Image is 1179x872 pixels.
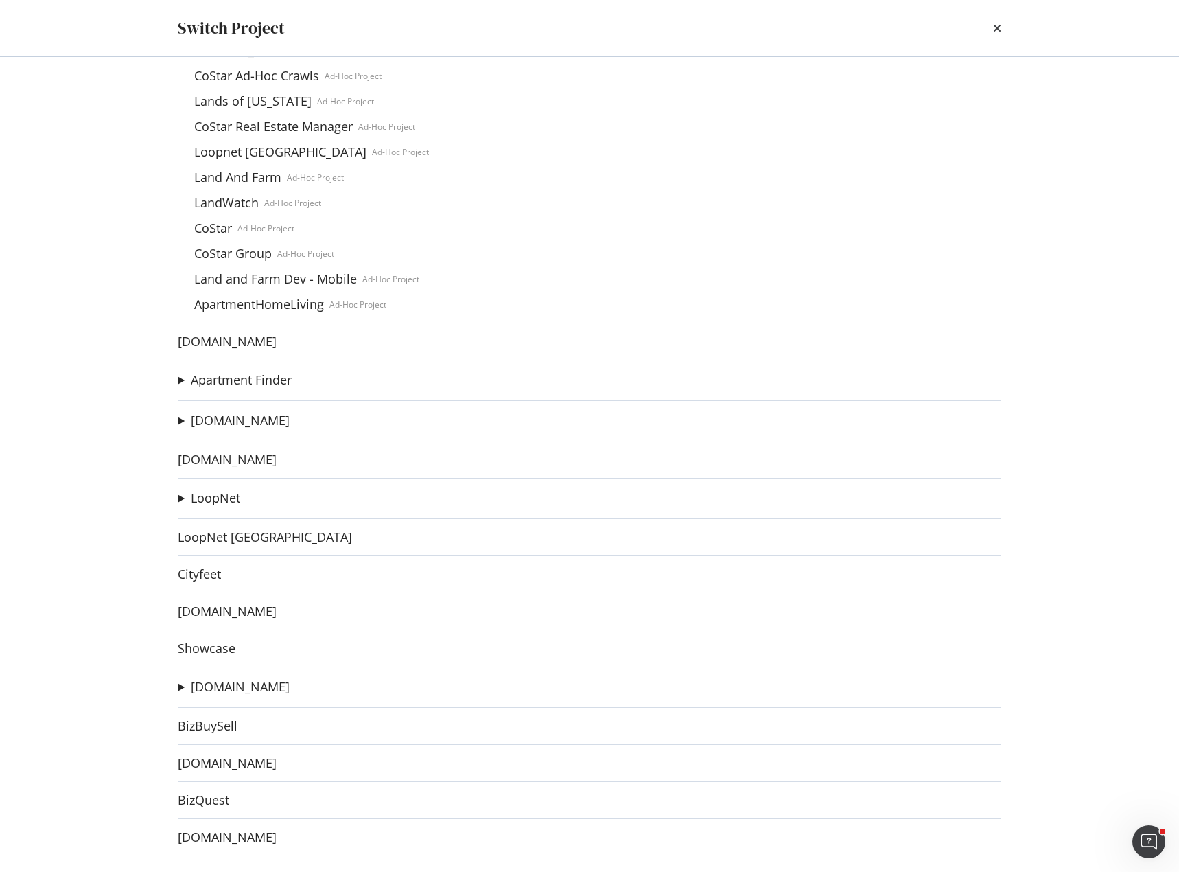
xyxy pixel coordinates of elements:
[1132,825,1165,858] iframe: Intercom live chat
[189,297,329,312] a: ApartmentHomeLiving
[178,567,221,582] a: Cityfeet
[264,197,321,209] div: Ad-Hoc Project
[178,371,292,389] summary: Apartment Finder
[178,678,290,696] summary: [DOMAIN_NAME]
[191,680,290,694] a: [DOMAIN_NAME]
[191,373,292,387] a: Apartment Finder
[178,604,277,619] a: [DOMAIN_NAME]
[178,452,277,467] a: [DOMAIN_NAME]
[277,248,334,260] div: Ad-Hoc Project
[178,490,240,507] summary: LoopNet
[362,273,419,285] div: Ad-Hoc Project
[287,172,344,183] div: Ad-Hoc Project
[178,412,290,430] summary: [DOMAIN_NAME]
[178,641,235,656] a: Showcase
[178,334,277,349] a: [DOMAIN_NAME]
[189,69,325,83] a: CoStar Ad-Hoc Crawls
[189,272,362,286] a: Land and Farm Dev - Mobile
[189,170,287,185] a: Land And Farm
[358,121,415,133] div: Ad-Hoc Project
[178,530,352,544] a: LoopNet [GEOGRAPHIC_DATA]
[189,196,264,210] a: LandWatch
[189,145,372,159] a: Loopnet [GEOGRAPHIC_DATA]
[189,221,237,236] a: CoStar
[189,43,326,58] a: [DOMAIN_NAME] QA2
[317,95,374,107] div: Ad-Hoc Project
[178,830,277,845] a: [DOMAIN_NAME]
[189,94,317,108] a: Lands of [US_STATE]
[178,793,229,807] a: BizQuest
[372,146,429,158] div: Ad-Hoc Project
[237,222,294,234] div: Ad-Hoc Project
[178,756,277,770] a: [DOMAIN_NAME]
[178,719,237,733] a: BizBuySell
[993,16,1001,40] div: times
[178,16,285,40] div: Switch Project
[325,70,382,82] div: Ad-Hoc Project
[189,119,358,134] a: CoStar Real Estate Manager
[189,246,277,261] a: CoStar Group
[191,413,290,428] a: [DOMAIN_NAME]
[191,491,240,505] a: LoopNet
[329,299,386,310] div: Ad-Hoc Project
